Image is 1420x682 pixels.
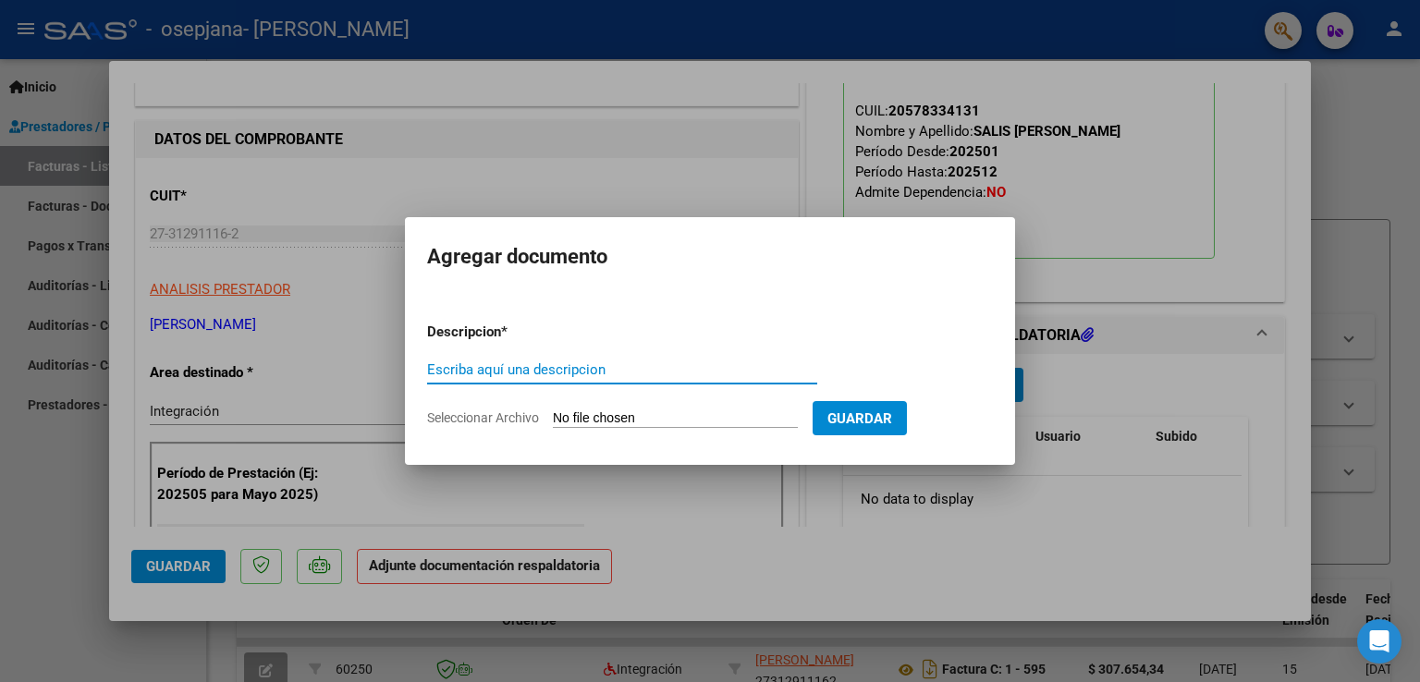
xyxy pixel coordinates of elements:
[813,401,907,435] button: Guardar
[1357,619,1402,664] div: Open Intercom Messenger
[827,410,892,427] span: Guardar
[427,322,597,343] p: Descripcion
[427,410,539,425] span: Seleccionar Archivo
[427,239,993,274] h2: Agregar documento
